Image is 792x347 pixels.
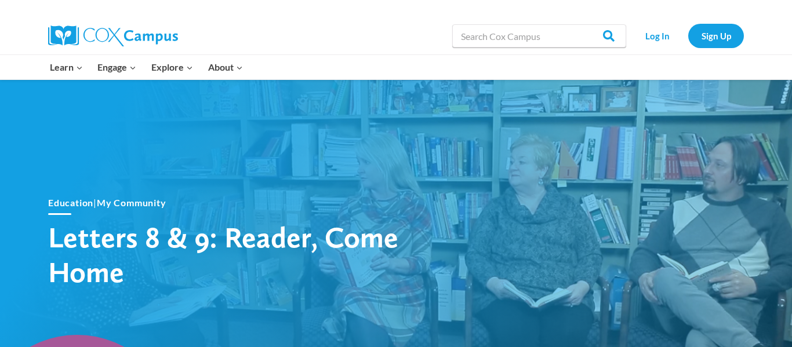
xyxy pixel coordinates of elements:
[48,25,178,46] img: Cox Campus
[42,55,250,79] nav: Primary Navigation
[688,24,744,48] a: Sign Up
[208,60,243,75] span: About
[48,197,166,208] span: |
[632,24,682,48] a: Log In
[48,220,454,289] h1: Letters 8 & 9: Reader, Come Home
[151,60,193,75] span: Explore
[97,60,136,75] span: Engage
[452,24,626,48] input: Search Cox Campus
[48,197,93,208] a: Education
[97,197,166,208] a: My Community
[50,60,83,75] span: Learn
[632,24,744,48] nav: Secondary Navigation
